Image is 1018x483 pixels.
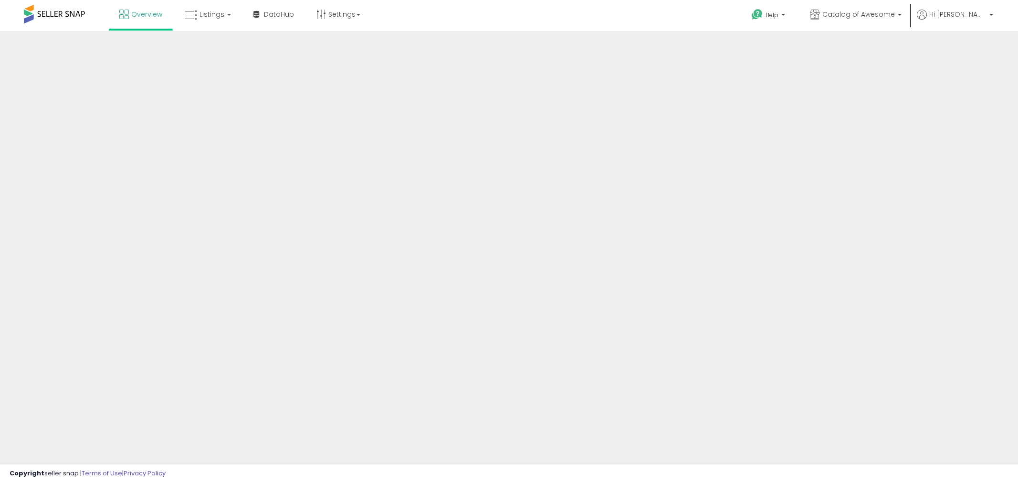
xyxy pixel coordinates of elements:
a: Help [744,1,795,31]
span: Help [766,11,778,19]
span: Listings [199,10,224,19]
a: Hi [PERSON_NAME] [917,10,993,31]
i: Get Help [751,9,763,21]
span: Hi [PERSON_NAME] [929,10,987,19]
span: DataHub [264,10,294,19]
span: Catalog of Awesome [822,10,895,19]
span: Overview [131,10,162,19]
